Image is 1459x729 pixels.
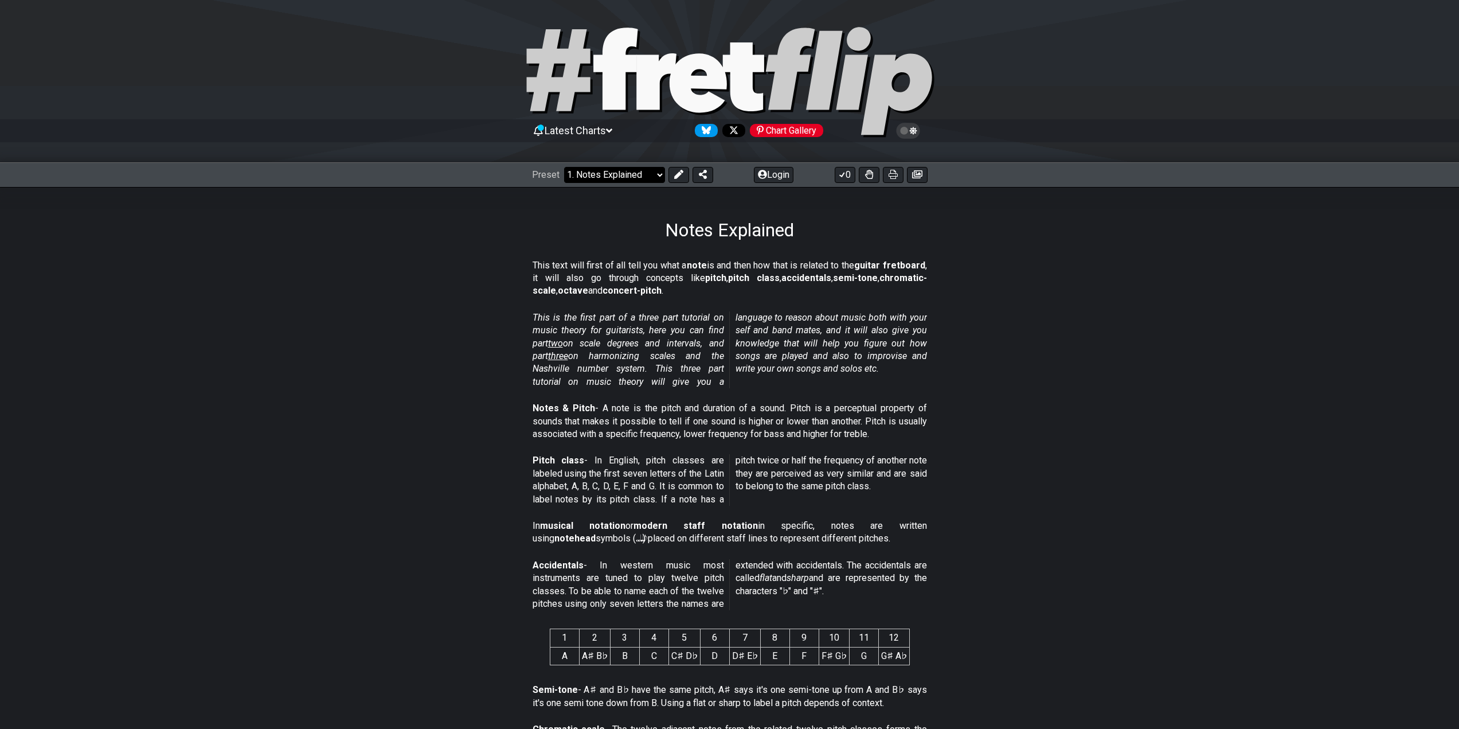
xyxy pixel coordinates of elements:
td: F♯ G♭ [819,647,849,665]
strong: pitch [705,272,726,283]
p: - In western music most instruments are tuned to play twelve pitch classes. To be able to name ea... [533,559,927,611]
a: #fretflip at Pinterest [745,124,823,137]
strong: guitar fretboard [854,260,925,271]
td: A [550,647,579,665]
span: Preset [532,169,560,180]
span: two [548,338,563,349]
th: 4 [639,629,668,647]
th: 10 [819,629,849,647]
strong: accidentals [781,272,831,283]
p: This text will first of all tell you what a is and then how that is related to the , it will also... [533,259,927,298]
button: Share Preset [693,167,713,183]
th: 3 [610,629,639,647]
td: G♯ A♭ [878,647,909,665]
td: D [700,647,729,665]
th: 1 [550,629,579,647]
em: sharp [787,572,809,583]
button: Login [754,167,793,183]
a: Follow #fretflip at Bluesky [690,124,718,137]
strong: Pitch class [533,455,585,466]
p: In or in specific, notes are written using symbols (𝅝 𝅗𝅥 𝅘𝅥 𝅘𝅥𝅮) placed on different staff lines to r... [533,520,927,545]
span: three [548,350,568,361]
td: G [849,647,878,665]
th: 8 [760,629,789,647]
strong: modern staff notation [633,520,758,531]
th: 2 [579,629,610,647]
strong: note [687,260,707,271]
th: 7 [729,629,760,647]
strong: musical notation [540,520,625,531]
th: 9 [789,629,819,647]
span: Latest Charts [545,124,606,137]
p: - In English, pitch classes are labeled using the first seven letters of the Latin alphabet, A, B... [533,454,927,506]
em: flat [760,572,772,583]
strong: notehead [554,533,596,544]
button: Toggle Dexterity for all fretkits [859,167,879,183]
strong: octave [558,285,588,296]
td: E [760,647,789,665]
td: C♯ D♭ [668,647,700,665]
button: 0 [835,167,855,183]
p: - A note is the pitch and duration of a sound. Pitch is a perceptual property of sounds that make... [533,402,927,440]
th: 5 [668,629,700,647]
em: This is the first part of a three part tutorial on music theory for guitarists, here you can find... [533,312,927,387]
td: A♯ B♭ [579,647,610,665]
strong: concert-pitch [603,285,662,296]
td: D♯ E♭ [729,647,760,665]
select: Preset [564,167,665,183]
a: Follow #fretflip at X [718,124,745,137]
div: Chart Gallery [750,124,823,137]
th: 11 [849,629,878,647]
span: Toggle light / dark theme [902,126,915,136]
strong: Accidentals [533,560,584,571]
th: 12 [878,629,909,647]
p: - A♯ and B♭ have the same pitch, A♯ says it's one semi-tone up from A and B♭ says it's one semi t... [533,684,927,709]
td: C [639,647,668,665]
button: Edit Preset [668,167,689,183]
h1: Notes Explained [665,219,794,241]
button: Create image [907,167,928,183]
strong: pitch class [728,272,780,283]
strong: Semi-tone [533,684,578,695]
strong: semi-tone [833,272,878,283]
td: F [789,647,819,665]
td: B [610,647,639,665]
button: Print [883,167,903,183]
th: 6 [700,629,729,647]
strong: Notes & Pitch [533,403,595,414]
